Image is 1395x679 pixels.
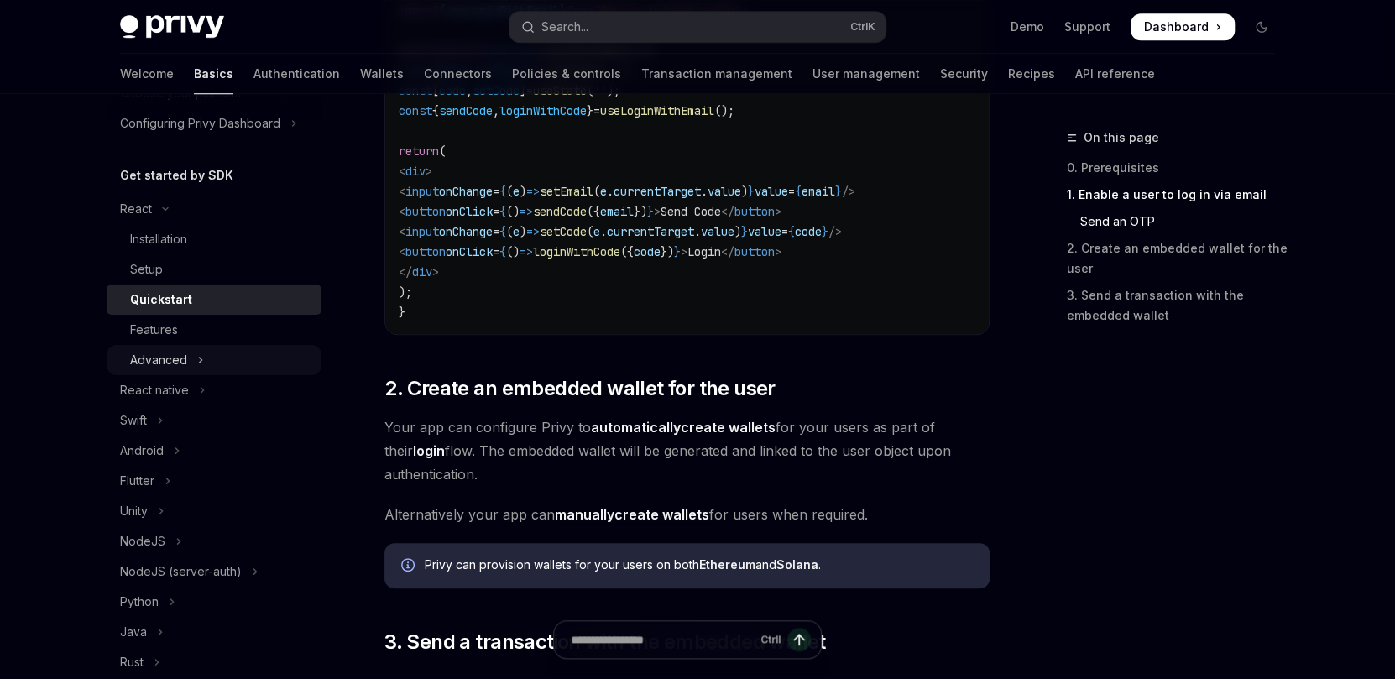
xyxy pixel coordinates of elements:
span: = [493,244,499,259]
span: ( [506,184,513,199]
span: </ [721,204,734,219]
div: Flutter [120,471,154,491]
span: { [499,224,506,239]
strong: Solana [776,557,818,572]
span: sendCode [533,204,587,219]
span: loginWithCode [533,244,620,259]
span: . [607,184,614,199]
button: Toggle Rust section [107,647,321,677]
button: Toggle Java section [107,617,321,647]
span: = [493,224,499,239]
span: Send Code [661,204,721,219]
span: { [795,184,802,199]
a: Recipes [1008,54,1055,94]
span: } [748,184,755,199]
span: ({ [587,204,600,219]
span: Your app can configure Privy to for your users as part of their flow. The embedded wallet will be... [384,415,990,486]
span: On this page [1084,128,1159,148]
a: Quickstart [107,285,321,315]
span: email [802,184,835,199]
span: const [399,103,432,118]
span: { [432,103,439,118]
a: Welcome [120,54,174,94]
button: Toggle Advanced section [107,345,321,375]
span: e [513,184,520,199]
span: } [399,305,405,320]
div: Configuring Privy Dashboard [120,113,280,133]
span: e [593,224,600,239]
span: < [399,184,405,199]
span: => [526,184,540,199]
strong: Ethereum [699,557,755,572]
span: setEmail [540,184,593,199]
span: code [634,244,661,259]
span: </ [399,264,412,279]
a: Basics [194,54,233,94]
span: } [647,204,654,219]
div: React native [120,380,189,400]
button: Toggle Unity section [107,496,321,526]
span: { [499,184,506,199]
span: ) [520,224,526,239]
span: { [499,204,506,219]
div: Python [120,592,159,612]
span: button [734,244,775,259]
span: input [405,224,439,239]
span: . [600,224,607,239]
a: 0. Prerequisites [1067,154,1288,181]
span: = [493,184,499,199]
div: NodeJS [120,531,165,551]
button: Toggle NodeJS (server-auth) section [107,556,321,587]
a: 2. Create an embedded wallet for the user [1067,235,1288,282]
span: ) [734,224,741,239]
span: </ [721,244,734,259]
div: Swift [120,410,147,431]
a: automaticallycreate wallets [591,419,776,436]
a: Installation [107,224,321,254]
span: value [701,224,734,239]
span: Alternatively your app can for users when required. [384,503,990,526]
a: Demo [1011,18,1044,35]
span: } [587,103,593,118]
span: => [520,204,533,219]
span: code [795,224,822,239]
span: < [399,224,405,239]
a: Dashboard [1131,13,1235,40]
span: ( [587,224,593,239]
span: } [674,244,681,259]
div: Advanced [130,350,187,370]
a: Transaction management [641,54,792,94]
span: > [654,204,661,219]
span: onChange [439,184,493,199]
a: API reference [1075,54,1155,94]
a: Security [940,54,988,94]
span: 2. Create an embedded wallet for the user [384,375,775,402]
a: Send an OTP [1067,208,1288,235]
span: () [506,204,520,219]
span: button [405,244,446,259]
span: currentTarget [614,184,701,199]
span: ) [520,184,526,199]
input: Ask a question... [571,621,754,658]
a: Policies & controls [512,54,621,94]
span: = [593,103,600,118]
div: Java [120,622,147,642]
span: div [412,264,432,279]
span: ( [593,184,600,199]
button: Toggle React section [107,194,321,224]
span: button [405,204,446,219]
span: button [734,204,775,219]
strong: login [413,442,445,459]
span: e [513,224,520,239]
img: dark logo [120,15,224,39]
span: . [701,184,708,199]
button: Open search [509,12,886,42]
span: = [493,204,499,219]
span: => [526,224,540,239]
span: setCode [540,224,587,239]
button: Toggle Swift section [107,405,321,436]
span: e [600,184,607,199]
span: (); [714,103,734,118]
a: Support [1064,18,1110,35]
button: Toggle dark mode [1248,13,1275,40]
